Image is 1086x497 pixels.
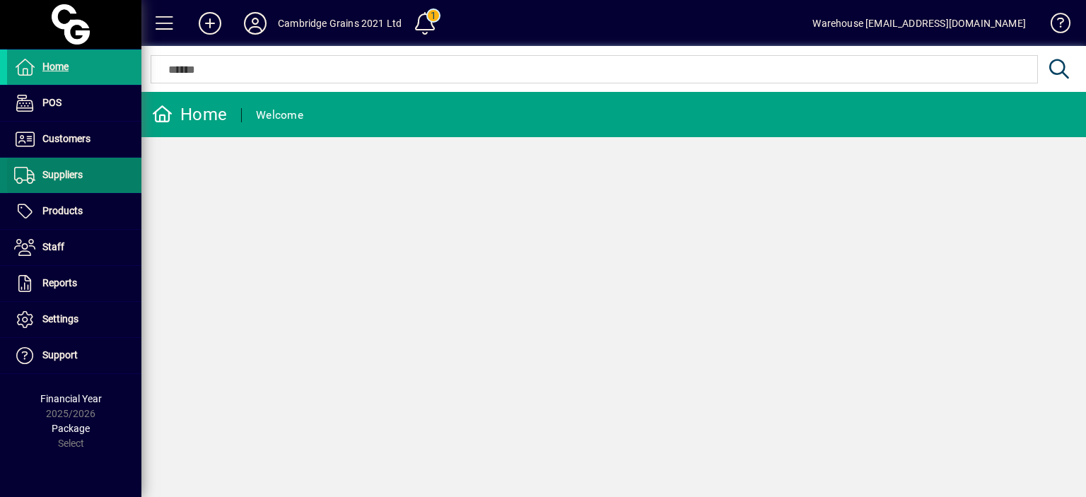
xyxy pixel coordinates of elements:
button: Add [187,11,233,36]
a: Support [7,338,141,373]
span: Financial Year [40,393,102,404]
a: Suppliers [7,158,141,193]
a: Settings [7,302,141,337]
a: Reports [7,266,141,301]
div: Welcome [256,104,303,127]
a: POS [7,86,141,121]
a: Knowledge Base [1040,3,1068,49]
span: Customers [42,133,90,144]
span: Support [42,349,78,361]
span: Reports [42,277,77,288]
div: Warehouse [EMAIL_ADDRESS][DOMAIN_NAME] [812,12,1026,35]
div: Cambridge Grains 2021 Ltd [278,12,402,35]
a: Customers [7,122,141,157]
span: Settings [42,313,78,324]
a: Staff [7,230,141,265]
span: Home [42,61,69,72]
button: Profile [233,11,278,36]
span: Products [42,205,83,216]
span: Staff [42,241,64,252]
a: Products [7,194,141,229]
span: POS [42,97,62,108]
span: Suppliers [42,169,83,180]
span: Package [52,423,90,434]
div: Home [152,103,227,126]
